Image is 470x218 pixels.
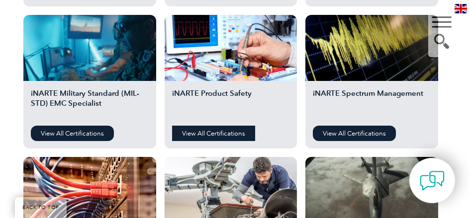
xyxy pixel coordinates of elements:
[31,126,114,141] a: View All Certifications
[313,126,396,141] a: View All Certifications
[31,88,148,118] h2: iNARTE Military Standard (MIL-STD) EMC Specialist
[313,88,430,118] h2: iNARTE Spectrum Management
[172,88,289,118] h2: iNARTE Product Safety
[455,4,467,13] img: en
[420,168,445,193] img: contact-chat.png
[15,197,67,218] a: BACK TO TOP
[172,126,255,141] a: View All Certifications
